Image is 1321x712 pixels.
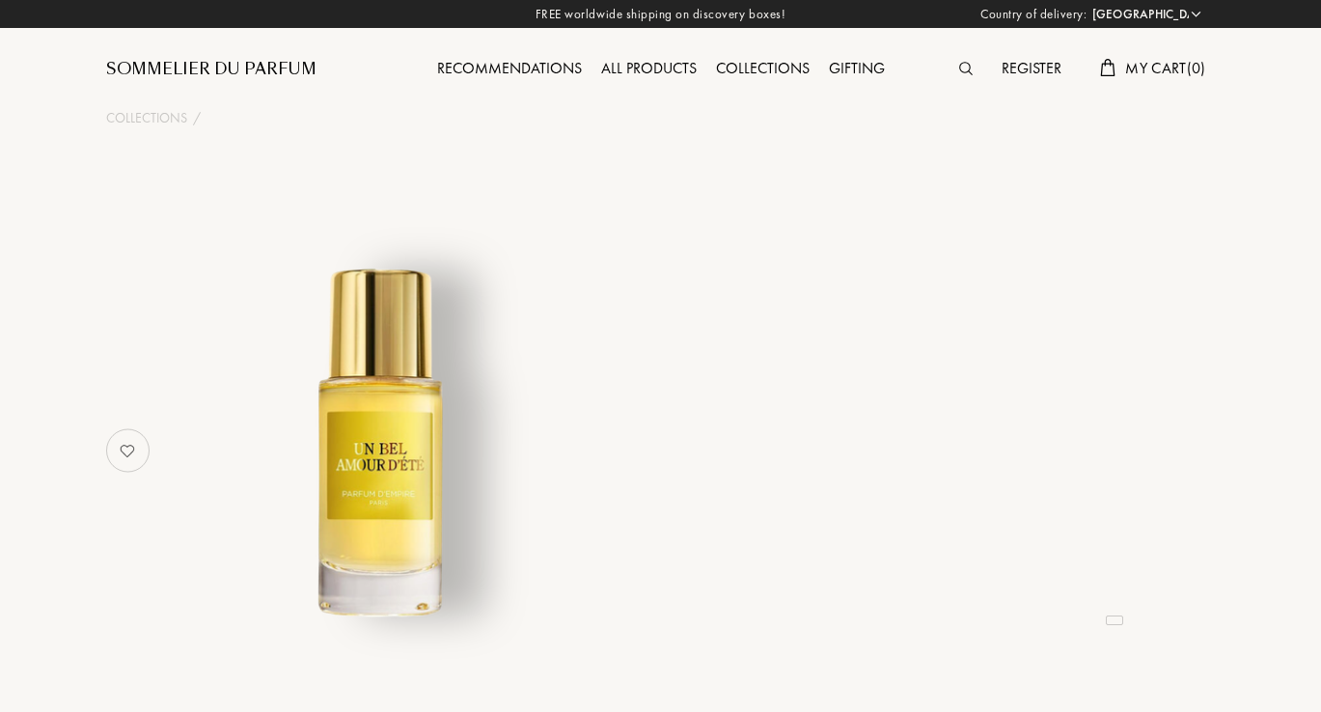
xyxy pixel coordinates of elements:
[980,5,1087,24] span: Country of delivery:
[819,58,894,78] a: Gifting
[427,58,592,78] a: Recommendations
[706,57,819,82] div: Collections
[992,57,1071,82] div: Register
[106,108,187,128] a: Collections
[819,57,894,82] div: Gifting
[108,431,147,470] img: no_like_p.png
[706,58,819,78] a: Collections
[1100,59,1115,76] img: cart.svg
[959,62,973,75] img: search_icn.svg
[592,58,706,78] a: All products
[427,57,592,82] div: Recommendations
[1189,7,1203,21] img: arrow_w.png
[193,108,201,128] div: /
[187,245,579,637] img: undefined undefined
[106,58,316,81] a: Sommelier du Parfum
[1125,58,1205,78] span: My Cart ( 0 )
[992,58,1071,78] a: Register
[592,57,706,82] div: All products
